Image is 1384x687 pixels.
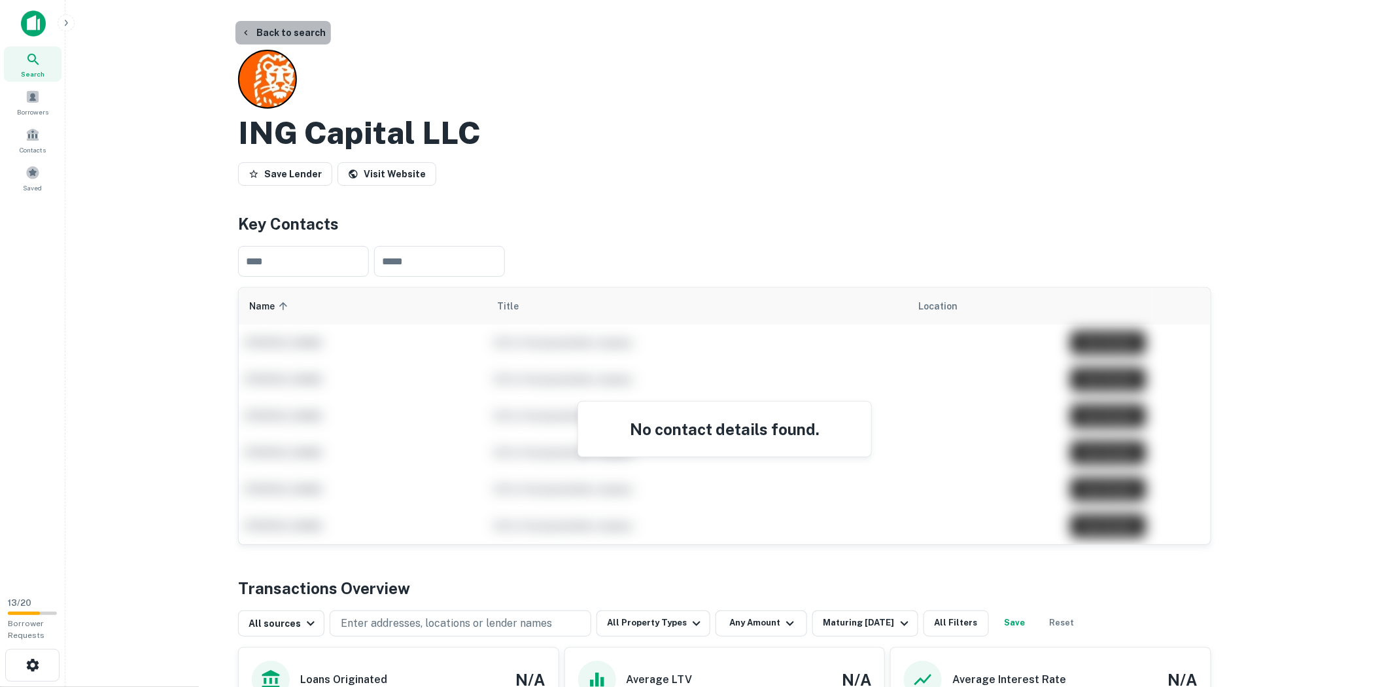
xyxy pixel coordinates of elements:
h2: ING Capital LLC [238,114,481,152]
button: Reset [1041,610,1083,637]
button: All Property Types [597,610,710,637]
h4: Transactions Overview [238,576,410,600]
iframe: Chat Widget [1319,582,1384,645]
button: All Filters [924,610,989,637]
a: Contacts [4,122,61,158]
div: Maturing [DATE] [823,616,912,631]
a: Borrowers [4,84,61,120]
span: Contacts [20,145,46,155]
a: Saved [4,160,61,196]
h4: Key Contacts [238,212,1211,236]
div: scrollable content [239,288,1211,544]
img: capitalize-icon.png [21,10,46,37]
div: All sources [249,616,319,631]
a: Visit Website [337,162,436,186]
span: Search [21,69,44,79]
button: Back to search [235,21,331,44]
button: Any Amount [716,610,807,637]
span: Borrower Requests [8,619,44,640]
h4: No contact details found. [594,417,856,441]
span: Borrowers [17,107,48,117]
button: Save Lender [238,162,332,186]
button: Maturing [DATE] [812,610,918,637]
a: Search [4,46,61,82]
button: Save your search to get updates of matches that match your search criteria. [994,610,1036,637]
button: Enter addresses, locations or lender names [330,610,591,637]
span: 13 / 20 [8,598,31,608]
p: Enter addresses, locations or lender names [341,616,552,631]
button: All sources [238,610,324,637]
span: Saved [24,183,43,193]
